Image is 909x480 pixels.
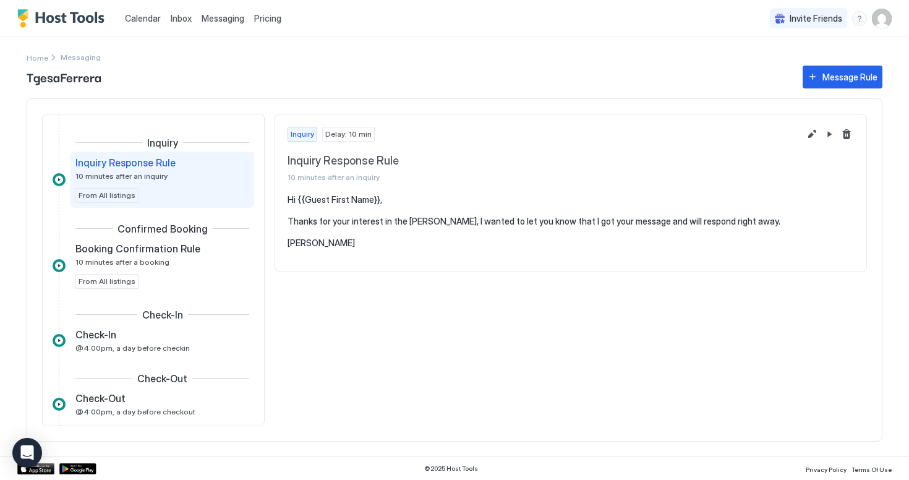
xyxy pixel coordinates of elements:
span: Pricing [254,13,281,24]
span: @4:00pm, a day before checkin [75,343,190,353]
div: Open Intercom Messenger [12,438,42,468]
a: App Store [17,463,54,474]
a: Calendar [125,12,161,25]
span: Messaging [202,13,244,24]
span: Terms Of Use [851,466,892,473]
a: Messaging [202,12,244,25]
span: Inquiry [147,137,178,149]
span: Confirmed Booking [117,223,208,235]
span: From All listings [79,276,135,287]
div: menu [852,11,867,26]
button: Pause Message Rule [822,127,837,142]
span: Home [27,53,48,62]
span: © 2025 Host Tools [424,465,478,473]
span: @4:00pm, a day before checkout [75,407,195,416]
span: Check-Out [137,372,187,385]
div: User profile [872,9,892,28]
span: Inbox [171,13,192,24]
span: Inquiry Response Rule [75,156,176,169]
span: Calendar [125,13,161,24]
button: Edit message rule [804,127,819,142]
span: TgesaFerrera [27,67,790,86]
button: Delete message rule [839,127,854,142]
pre: Hi {{Guest First Name}}, Thanks for your interest in the [PERSON_NAME], I wanted to let you know ... [288,194,854,249]
button: Message Rule [803,66,882,88]
a: Home [27,51,48,64]
span: Invite Friends [790,13,842,24]
span: Booking Confirmation Rule [75,242,200,255]
span: Inquiry [291,129,314,140]
span: Check-In [142,309,183,321]
span: 10 minutes after a booking [75,257,169,267]
span: 10 minutes after an inquiry [75,171,168,181]
div: Message Rule [822,71,877,84]
span: From All listings [79,190,135,201]
span: 10 minutes after an inquiry [288,173,800,182]
span: Check-In [75,328,116,341]
a: Google Play Store [59,463,96,474]
a: Privacy Policy [806,462,847,475]
span: Delay: 10 min [325,129,372,140]
span: Inquiry Response Rule [288,154,800,168]
a: Host Tools Logo [17,9,110,28]
span: Check-Out [75,392,126,405]
span: Privacy Policy [806,466,847,473]
a: Terms Of Use [851,462,892,475]
a: Inbox [171,12,192,25]
div: Breadcrumb [27,51,48,64]
span: Breadcrumb [61,53,101,62]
